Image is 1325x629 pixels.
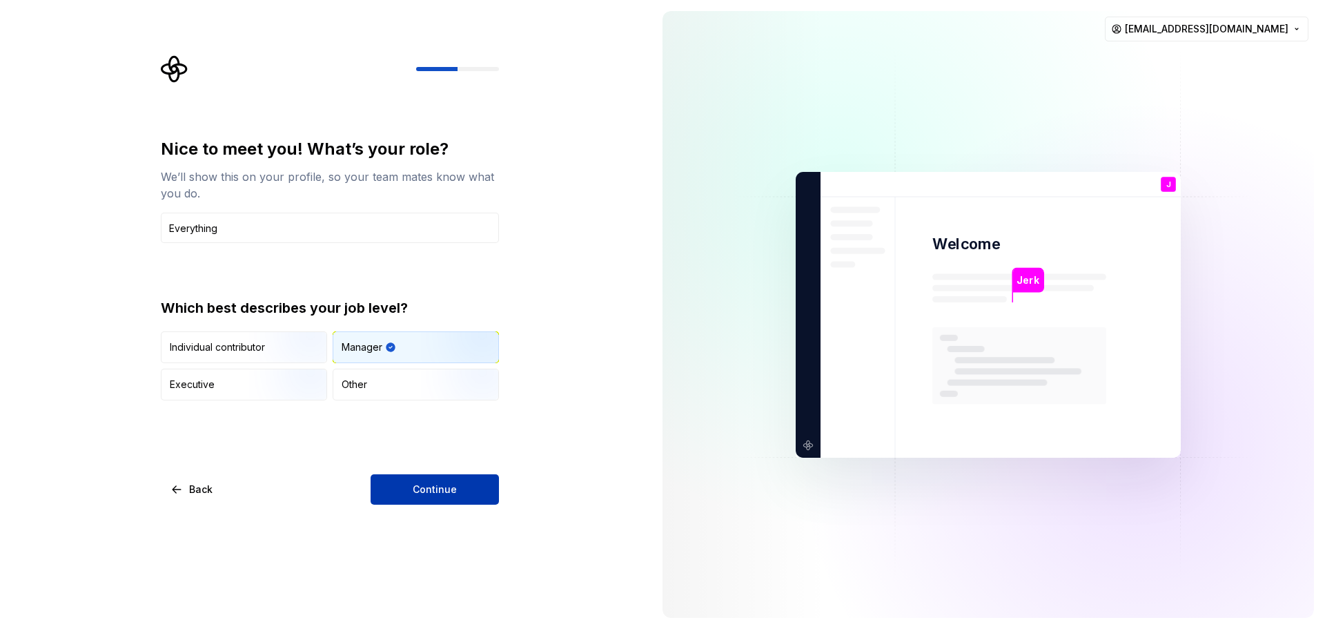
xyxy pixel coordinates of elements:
div: Individual contributor [170,340,265,354]
svg: Supernova Logo [161,55,188,83]
div: Which best describes your job level? [161,298,499,318]
div: Manager [342,340,382,354]
div: Executive [170,378,215,391]
button: Back [161,474,224,505]
div: Nice to meet you! What’s your role? [161,138,499,160]
div: We’ll show this on your profile, so your team mates know what you do. [161,168,499,202]
p: J [1166,180,1170,188]
button: Continue [371,474,499,505]
input: Job title [161,213,499,243]
p: Jerk [1017,272,1039,287]
button: [EMAIL_ADDRESS][DOMAIN_NAME] [1105,17,1308,41]
span: Continue [413,483,457,496]
span: Back [189,483,213,496]
p: Welcome [932,234,1000,254]
span: [EMAIL_ADDRESS][DOMAIN_NAME] [1125,22,1288,36]
div: Other [342,378,367,391]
